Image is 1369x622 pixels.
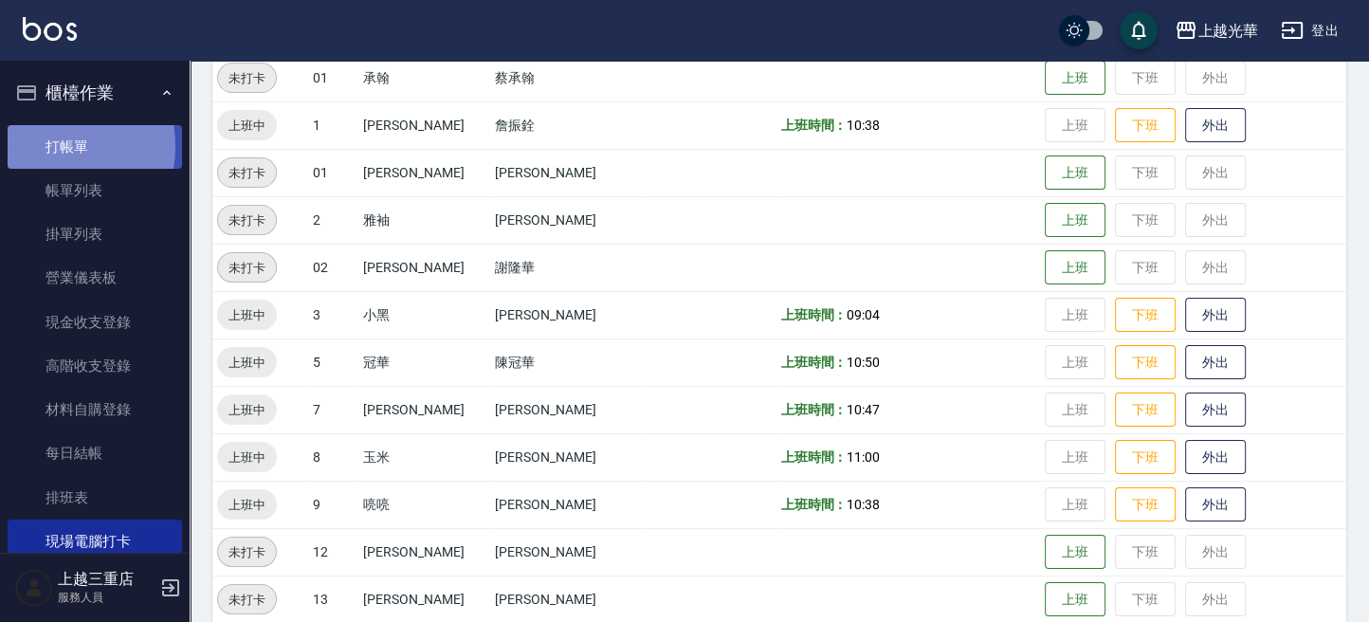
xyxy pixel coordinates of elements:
td: [PERSON_NAME] [358,101,490,149]
span: 10:50 [847,355,880,370]
a: 材料自購登錄 [8,388,182,431]
span: 未打卡 [218,542,276,562]
span: 10:38 [847,497,880,512]
button: 外出 [1185,440,1246,475]
button: 外出 [1185,393,1246,428]
td: 5 [308,338,358,386]
button: 下班 [1115,345,1176,380]
td: 蔡承翰 [490,54,644,101]
button: 上班 [1045,203,1105,238]
button: 櫃檯作業 [8,68,182,118]
a: 排班表 [8,476,182,520]
span: 上班中 [217,116,277,136]
td: 2 [308,196,358,244]
a: 掛單列表 [8,212,182,256]
button: 下班 [1115,487,1176,522]
td: [PERSON_NAME] [490,386,644,433]
td: 謝隆華 [490,244,644,291]
td: [PERSON_NAME] [358,244,490,291]
span: 09:04 [847,307,880,322]
a: 帳單列表 [8,169,182,212]
button: 上班 [1045,61,1105,96]
img: Logo [23,17,77,41]
td: 02 [308,244,358,291]
button: 外出 [1185,108,1246,143]
td: 7 [308,386,358,433]
span: 上班中 [217,305,277,325]
button: 下班 [1115,298,1176,333]
button: 外出 [1185,298,1246,333]
td: [PERSON_NAME] [490,481,644,528]
td: 8 [308,433,358,481]
button: 登出 [1273,13,1346,48]
a: 現金收支登錄 [8,301,182,344]
td: [PERSON_NAME] [490,433,644,481]
span: 未打卡 [218,258,276,278]
span: 11:00 [847,449,880,465]
button: 上班 [1045,155,1105,191]
button: 外出 [1185,345,1246,380]
td: [PERSON_NAME] [358,386,490,433]
td: [PERSON_NAME] [358,149,490,196]
button: 上班 [1045,535,1105,570]
b: 上班時間： [781,449,848,465]
a: 高階收支登錄 [8,344,182,388]
td: 詹振銓 [490,101,644,149]
button: 上班 [1045,582,1105,617]
img: Person [15,569,53,607]
td: 01 [308,149,358,196]
span: 10:47 [847,402,880,417]
button: 下班 [1115,393,1176,428]
td: 1 [308,101,358,149]
td: 陳冠華 [490,338,644,386]
td: [PERSON_NAME] [490,149,644,196]
span: 10:38 [847,118,880,133]
button: 上越光華 [1167,11,1266,50]
button: save [1120,11,1158,49]
button: 上班 [1045,250,1105,285]
b: 上班時間： [781,402,848,417]
b: 上班時間： [781,355,848,370]
span: 上班中 [217,448,277,467]
span: 未打卡 [218,590,276,610]
button: 下班 [1115,440,1176,475]
td: 喨喨 [358,481,490,528]
a: 現場電腦打卡 [8,520,182,563]
a: 營業儀表板 [8,256,182,300]
p: 服務人員 [58,589,155,606]
td: 雅袖 [358,196,490,244]
td: 承翰 [358,54,490,101]
button: 下班 [1115,108,1176,143]
td: [PERSON_NAME] [490,196,644,244]
span: 上班中 [217,400,277,420]
h5: 上越三重店 [58,570,155,589]
b: 上班時間： [781,118,848,133]
span: 上班中 [217,353,277,373]
td: 冠華 [358,338,490,386]
span: 未打卡 [218,210,276,230]
b: 上班時間： [781,497,848,512]
td: 12 [308,528,358,576]
td: 9 [308,481,358,528]
b: 上班時間： [781,307,848,322]
div: 上越光華 [1197,19,1258,43]
span: 未打卡 [218,68,276,88]
span: 上班中 [217,495,277,515]
td: [PERSON_NAME] [490,528,644,576]
td: 小黑 [358,291,490,338]
td: 玉米 [358,433,490,481]
td: 3 [308,291,358,338]
td: 01 [308,54,358,101]
a: 打帳單 [8,125,182,169]
button: 外出 [1185,487,1246,522]
td: [PERSON_NAME] [358,528,490,576]
a: 每日結帳 [8,431,182,475]
span: 未打卡 [218,163,276,183]
td: [PERSON_NAME] [490,291,644,338]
